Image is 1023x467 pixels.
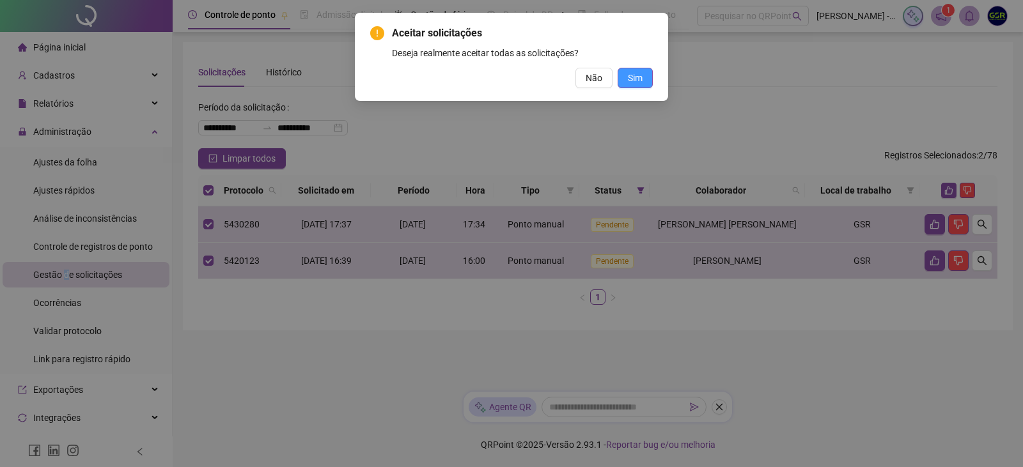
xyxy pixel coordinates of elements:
[392,46,653,60] div: Deseja realmente aceitar todas as solicitações?
[575,68,613,88] button: Não
[370,26,384,40] span: exclamation-circle
[586,71,602,85] span: Não
[392,26,653,41] span: Aceitar solicitações
[628,71,643,85] span: Sim
[618,68,653,88] button: Sim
